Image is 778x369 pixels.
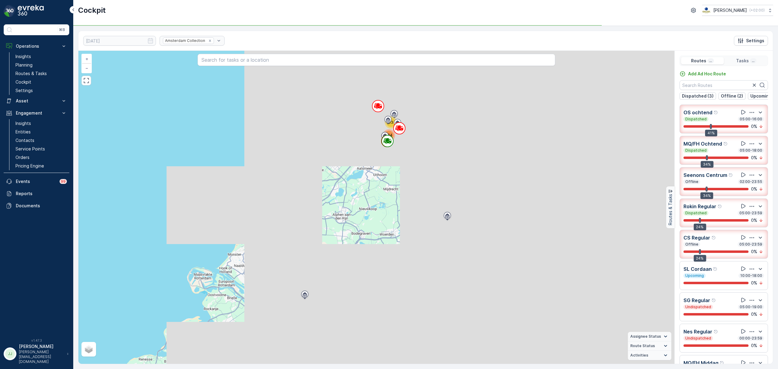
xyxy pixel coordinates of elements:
[15,120,31,126] p: Insights
[16,191,67,197] p: Reports
[18,5,44,17] img: logo_dark-DEwI_e13.png
[751,249,757,255] p: 0 %
[683,234,710,241] p: CS Regular
[13,128,69,136] a: Entities
[751,155,757,161] p: 0 %
[59,27,65,32] p: ⌘B
[683,171,727,179] p: Seenons Centrum
[709,58,713,63] p: ...
[13,86,69,95] a: Settings
[667,194,673,226] p: Routes & Tasks
[683,265,712,273] p: SL Cordaan
[15,163,44,169] p: Pricing Engine
[15,79,31,85] p: Cockpit
[16,110,57,116] p: Engagement
[680,80,768,90] input: Search Routes
[15,88,33,94] p: Settings
[15,146,45,152] p: Service Points
[751,123,757,129] p: 0 %
[685,117,707,122] p: Dispatched
[628,341,671,351] summary: Route Status
[736,58,749,64] p: Tasks
[750,93,778,99] p: Upcoming (1)
[702,7,711,14] img: basis-logo_rgb2x.png
[15,71,47,77] p: Routes & Tasks
[4,5,16,17] img: logo
[4,188,69,200] a: Reports
[13,136,69,145] a: Contacts
[718,92,745,100] button: Offline (2)
[739,117,763,122] p: 05:00-16:00
[16,178,56,184] p: Events
[685,179,699,184] p: Offline
[751,311,757,317] p: 0 %
[683,359,718,367] p: MQ/FH Middag
[15,53,31,60] p: Insights
[85,65,88,71] span: −
[683,203,716,210] p: Rokin Regular
[83,36,156,46] input: dd/mm/yyyy
[682,93,714,99] p: Dispatched (3)
[721,93,743,99] p: Offline (2)
[685,336,712,341] p: Undispatched
[683,109,712,116] p: OS ochtend
[13,119,69,128] a: Insights
[4,200,69,212] a: Documents
[739,148,763,153] p: 05:00-18:00
[630,353,648,358] span: Activities
[16,43,57,49] p: Operations
[685,211,707,216] p: Dispatched
[13,162,69,170] a: Pricing Engine
[740,273,763,278] p: 10:00-18:00
[15,129,31,135] p: Entities
[683,140,722,147] p: MQ/FH Ochtend
[734,36,768,46] button: Settings
[19,350,64,364] p: [PERSON_NAME][EMAIL_ADDRESS][DOMAIN_NAME]
[702,5,773,16] button: [PERSON_NAME](+02:00)
[4,175,69,188] a: Events99
[701,161,713,168] div: 34%
[683,328,712,335] p: Nes Regular
[13,61,69,69] a: Planning
[683,297,710,304] p: SG Regular
[82,64,91,73] a: Zoom Out
[714,110,718,115] div: Help Tooltip Icon
[82,54,91,64] a: Zoom In
[15,137,34,143] p: Contacts
[739,305,763,309] p: 05:00-19:00
[688,71,726,77] p: Add Ad Hoc Route
[16,98,57,104] p: Asset
[685,148,707,153] p: Dispatched
[15,62,33,68] p: Planning
[383,129,395,141] div: 134
[630,334,661,339] span: Assignee Status
[720,360,725,365] div: Help Tooltip Icon
[713,267,718,271] div: Help Tooltip Icon
[630,343,655,348] span: Route Status
[680,71,726,77] a: Add Ad Hoc Route
[701,192,713,199] div: 34%
[685,242,699,247] p: Offline
[4,95,69,107] button: Asset
[16,203,67,209] p: Documents
[705,130,717,136] div: 41%
[13,69,69,78] a: Routes & Tasks
[628,332,671,341] summary: Assignee Status
[749,8,765,13] p: ( +02:00 )
[198,54,555,66] input: Search for tasks or a location
[751,343,757,349] p: 0 %
[746,38,764,44] p: Settings
[13,153,69,162] a: Orders
[739,211,763,216] p: 05:00-23:59
[723,141,728,146] div: Help Tooltip Icon
[628,351,671,360] summary: Activities
[739,242,763,247] p: 05:00-23:59
[711,298,716,303] div: Help Tooltip Icon
[711,235,716,240] div: Help Tooltip Icon
[751,217,757,223] p: 0 %
[694,255,706,262] div: 24%
[4,40,69,52] button: Operations
[61,179,66,184] p: 99
[5,349,15,359] div: JJ
[685,305,712,309] p: Undispatched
